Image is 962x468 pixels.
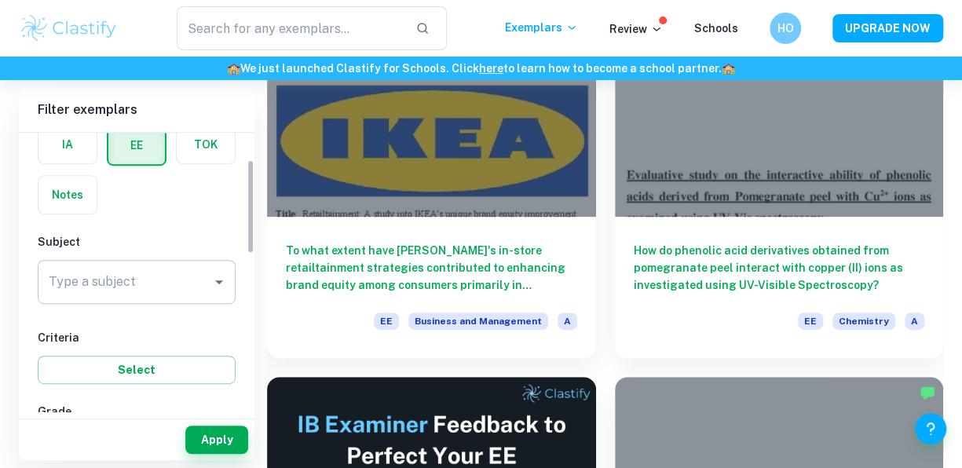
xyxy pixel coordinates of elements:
[722,62,735,75] span: 🏫
[694,22,738,35] a: Schools
[634,242,925,294] h6: How do phenolic acid derivatives obtained from pomegranate peel interact with copper (II) ions as...
[905,313,924,330] span: A
[777,20,795,37] h6: HO
[408,313,548,330] span: Business and Management
[374,313,399,330] span: EE
[38,176,97,214] button: Notes
[38,126,97,163] button: IA
[177,126,235,163] button: TOK
[920,385,935,400] img: Marked
[177,6,403,50] input: Search for any exemplars...
[832,313,895,330] span: Chemistry
[798,313,823,330] span: EE
[227,62,240,75] span: 🏫
[38,356,236,384] button: Select
[108,126,165,164] button: EE
[3,60,959,77] h6: We just launched Clastify for Schools. Click to learn how to become a school partner.
[38,403,236,420] h6: Grade
[479,62,503,75] a: here
[915,413,946,444] button: Help and Feedback
[286,242,577,294] h6: To what extent have [PERSON_NAME]'s in-store retailtainment strategies contributed to enhancing b...
[38,233,236,250] h6: Subject
[609,20,663,38] p: Review
[19,13,119,44] img: Clastify logo
[505,19,578,36] p: Exemplars
[770,13,801,44] button: HO
[38,329,236,346] h6: Criteria
[208,271,230,293] button: Open
[185,426,248,454] button: Apply
[19,88,254,132] h6: Filter exemplars
[832,14,943,42] button: UPGRADE NOW
[558,313,577,330] span: A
